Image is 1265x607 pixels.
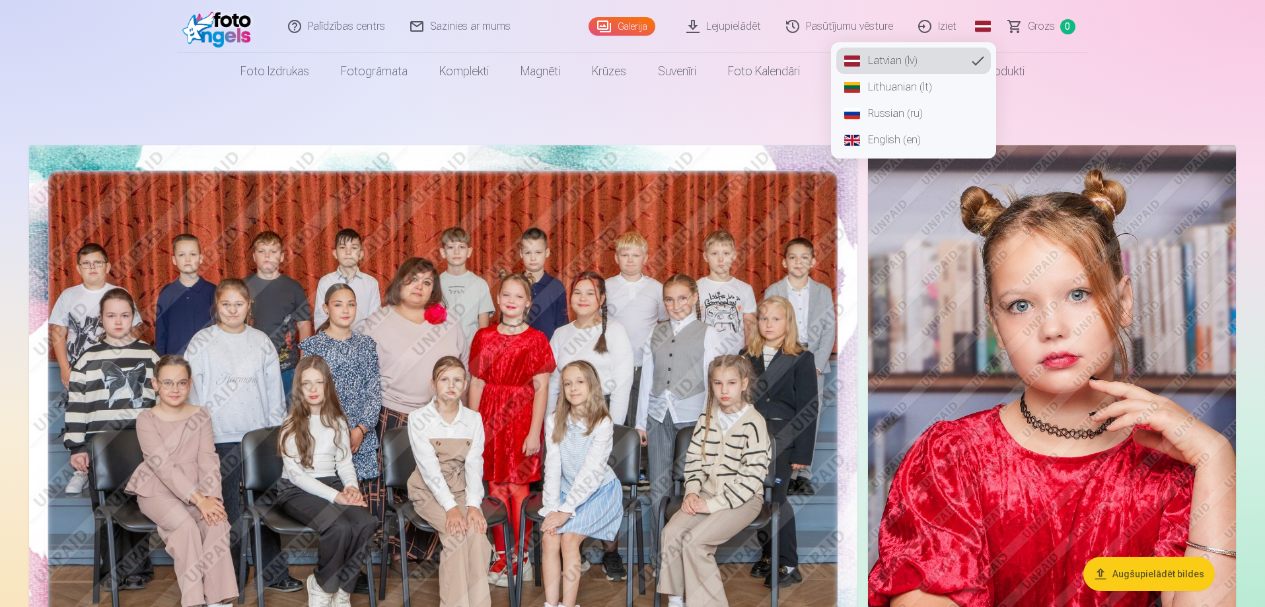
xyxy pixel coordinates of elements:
[642,53,712,90] a: Suvenīri
[1060,19,1075,34] span: 0
[712,53,816,90] a: Foto kalendāri
[836,127,991,153] a: English (en)
[1083,557,1215,591] button: Augšupielādēt bildes
[576,53,642,90] a: Krūzes
[816,53,927,90] a: Atslēgu piekariņi
[225,53,325,90] a: Foto izdrukas
[182,5,258,48] img: /fa1
[423,53,505,90] a: Komplekti
[831,42,996,159] nav: Global
[836,100,991,127] a: Russian (ru)
[325,53,423,90] a: Fotogrāmata
[589,17,655,36] a: Galerija
[836,48,991,74] a: Latvian (lv)
[836,74,991,100] a: Lithuanian (lt)
[505,53,576,90] a: Magnēti
[1028,18,1055,34] span: Grozs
